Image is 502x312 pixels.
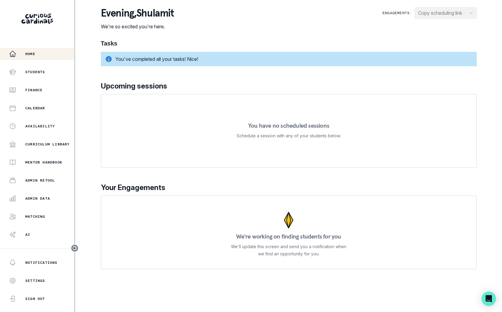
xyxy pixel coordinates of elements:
button: Toggle sidebar [71,244,79,252]
p: Calendar [25,106,45,111]
p: Home [25,51,35,56]
p: Students [25,70,45,74]
div: You've completed all your tasks! Nice! [101,52,477,66]
p: We're working on finding students for you [236,233,341,239]
p: Mentor Handbook [25,160,62,165]
p: We're so excited you're here. [101,23,174,30]
p: Settings [25,278,45,283]
p: We'll update this screen and send you a notification when we find an opportunity for you. [231,243,347,257]
p: Admin Retool [25,178,55,183]
p: You have no scheduled sessions [248,123,329,129]
p: Sign Out [25,296,45,301]
p: Upcoming sessions [101,81,477,92]
p: Schedule a session with any of your students below. [237,132,341,139]
p: AI [25,232,30,237]
p: Notifications [25,260,58,265]
p: Admin Data [25,196,50,201]
p: evening , Shulamit [101,7,174,19]
p: Your Engagements [101,182,477,193]
div: Open Intercom Messenger [482,292,496,306]
p: Curriculum Library [25,142,70,147]
p: Matching [25,214,45,219]
p: Finance [25,88,42,92]
p: Availability [25,124,55,129]
p: Engagements: [382,11,412,15]
h1: Tasks [101,40,477,47]
img: Curious Cardinals Logo [21,14,53,24]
